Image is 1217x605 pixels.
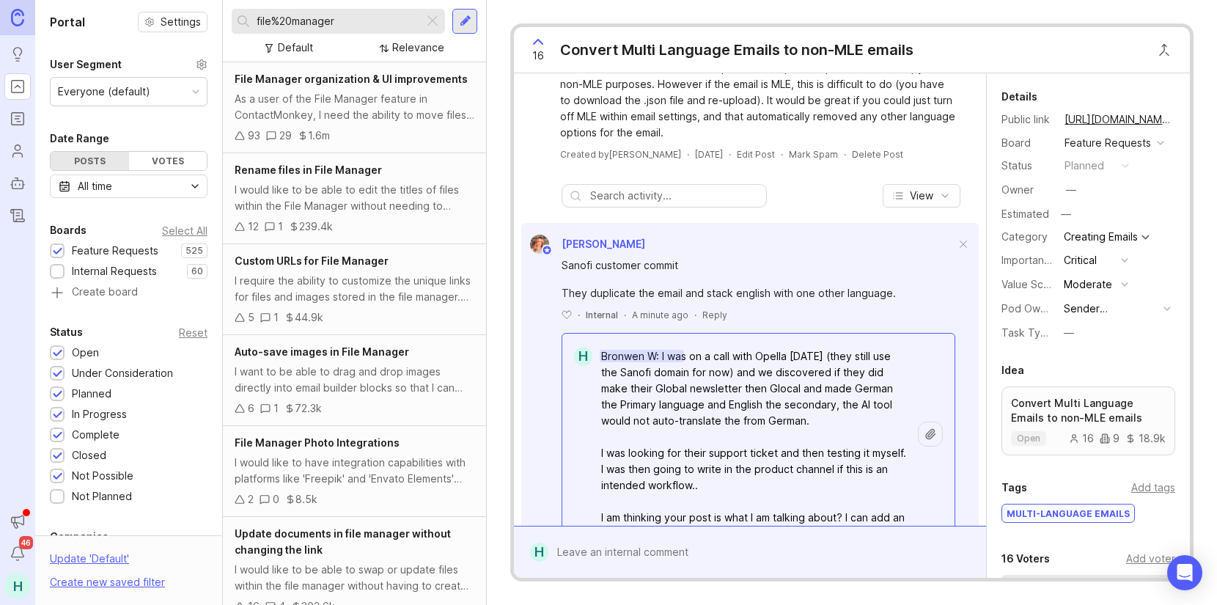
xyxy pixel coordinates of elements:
a: Ideas [4,41,31,67]
div: Creating Emails [1064,232,1138,242]
svg: toggle icon [183,180,207,192]
div: · [578,309,580,321]
div: Votes [129,152,207,170]
div: Delete Post [852,148,903,161]
button: View [883,184,960,208]
a: Bronwen W[PERSON_NAME] [521,235,645,254]
div: 1 [273,400,279,417]
div: Default [278,40,313,56]
div: 239.4k [299,219,333,235]
span: Custom URLs for File Manager [235,254,389,267]
a: Autopilot [4,170,31,197]
div: User Segment [50,56,122,73]
div: Details [1001,88,1037,106]
a: File Manager Photo IntegrationsI would like to have integration capabilities with platforms like ... [223,426,486,517]
div: 8.5k [295,491,317,507]
div: Convert Multi Language Emails to non-MLE emails [560,40,913,60]
h1: Portal [50,13,85,31]
div: Edit Post [737,148,775,161]
a: [DATE] [695,148,723,161]
p: 525 [185,245,203,257]
div: Open [72,345,99,361]
a: Rename files in File ManagerI would like to be able to edit the titles of files within the File M... [223,153,486,244]
div: 1 [278,219,283,235]
div: Sender Experience [1064,301,1158,317]
div: Created by [PERSON_NAME] [560,148,681,161]
a: File Manager organization & UI improvementsAs a user of the File Manager feature in ContactMonkey... [223,62,486,153]
div: Under Consideration [72,365,173,381]
div: 44.9k [295,309,323,326]
label: Task Type [1001,326,1054,339]
a: Roadmaps [4,106,31,132]
div: Planned [72,386,111,402]
div: · [729,148,731,161]
div: I would like to have integration capabilities with platforms like 'Freepik' and 'Envato Elements'... [235,455,474,487]
button: Announcements [4,508,31,535]
div: We make use of the multi-language feature for many emails to global teams, but not all. Sometimes... [560,44,957,141]
div: Not Planned [72,488,132,505]
button: H [4,573,31,599]
div: 29 [279,128,292,144]
span: A minute ago [632,309,688,321]
button: Close button [1150,35,1179,65]
div: Relevance [392,40,444,56]
span: Auto-save images in File Manager [235,345,409,358]
div: — [1066,182,1076,198]
div: Add voter [1126,551,1175,567]
label: Importance [1001,254,1056,266]
a: Settings [138,12,207,32]
a: Convert Multi Language Emails to non-MLE emailsopen16918.9k [1001,386,1175,455]
textarea: Bronwen W: I was on a call with Opella [DATE] (they still use the Sanofi domain for now) and we d... [592,342,919,564]
a: Auto-save images in File ManagerI want to be able to drag and drop images directly into email bui... [223,335,486,426]
div: Owner [1001,182,1053,198]
span: File Manager Photo Integrations [235,436,400,449]
a: Portal [4,73,31,100]
div: Posts [51,152,129,170]
a: Create board [50,287,207,300]
div: 1.6m [308,128,330,144]
div: — [1056,205,1076,224]
div: Complete [72,427,120,443]
span: 46 [19,536,33,549]
div: Sanofi customer commit [562,257,955,274]
div: — [1064,325,1074,341]
div: Add tags [1131,480,1175,496]
a: Custom URLs for File ManagerI require the ability to customize the unique links for files and ima... [223,244,486,335]
span: 16 [532,48,544,64]
div: Moderate [1064,276,1112,293]
input: Search activity... [590,188,759,204]
a: Users [4,138,31,164]
div: 18.9k [1125,433,1166,444]
img: member badge [542,245,553,256]
div: · [781,148,783,161]
button: Notifications [4,540,31,567]
div: · [694,309,696,321]
div: In Progress [72,406,127,422]
div: Status [50,323,83,341]
div: Update ' Default ' [50,551,129,574]
div: They duplicate the email and stack english with one other language. [562,285,955,301]
div: As a user of the File Manager feature in ContactMonkey, I need the ability to move files into fol... [235,91,474,123]
div: Status [1001,158,1053,174]
div: I require the ability to customize the unique links for files and images stored in the file manag... [235,273,474,305]
span: Rename files in File Manager [235,164,382,176]
input: Search... [257,13,418,29]
span: View [910,188,933,203]
div: Critical [1064,252,1097,268]
div: planned [1065,158,1104,174]
div: · [624,309,626,321]
div: Feature Requests [1065,135,1151,151]
div: · [687,148,689,161]
div: I would like to be able to swap or update files within the file manager without having to create ... [235,562,474,594]
div: 16 Voters [1001,550,1050,568]
div: 2 [248,491,254,507]
div: Estimated [1001,209,1049,219]
div: · [844,148,846,161]
div: H [574,347,592,366]
span: File Manager organization & UI improvements [235,73,468,85]
div: Multi-language emails [1002,505,1134,522]
div: 72.3k [295,400,322,417]
div: Create new saved filter [50,574,165,590]
div: Reset [179,329,207,337]
div: Internal Requests [72,263,157,279]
